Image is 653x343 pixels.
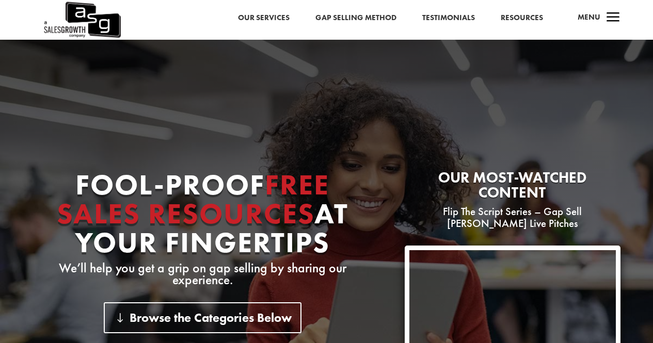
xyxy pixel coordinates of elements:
p: Flip The Script Series – Gap Sell [PERSON_NAME] Live Pitches [405,205,620,230]
span: Menu [578,12,600,22]
a: Testimonials [422,11,475,25]
h2: Our most-watched content [405,170,620,205]
a: Our Services [238,11,290,25]
a: Resources [501,11,543,25]
p: We’ll help you get a grip on gap selling by sharing our experience. [33,262,372,287]
span: a [603,8,624,28]
h1: Fool-proof At Your Fingertips [33,170,372,262]
span: Free Sales Resources [57,166,330,232]
a: Gap Selling Method [315,11,396,25]
a: Browse the Categories Below [104,302,301,333]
